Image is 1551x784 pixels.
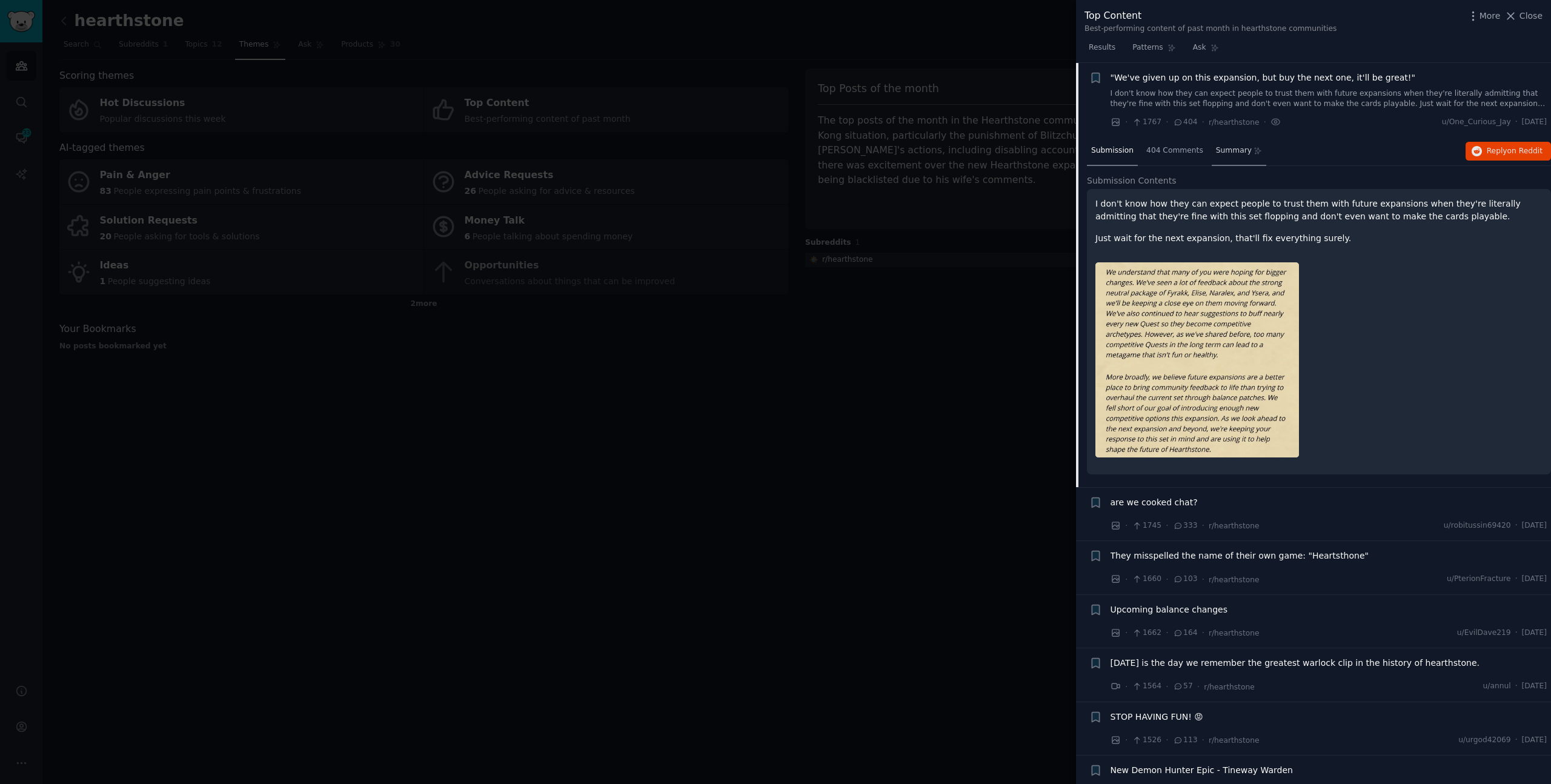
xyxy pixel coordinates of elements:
[1522,117,1547,128] span: [DATE]
[1125,116,1128,128] span: ·
[1519,10,1543,22] span: Close
[1132,628,1161,639] span: 1662
[1128,38,1180,63] a: Patterns
[1515,735,1518,746] span: ·
[1132,117,1161,128] span: 1767
[1209,736,1260,745] span: r/hearthstone
[1201,573,1204,586] span: ·
[1173,628,1198,639] span: 164
[1197,680,1200,693] span: ·
[1504,10,1543,22] button: Close
[1166,519,1168,532] span: ·
[1201,626,1204,639] span: ·
[1111,71,1415,84] a: "We've given up on this expansion, but buy the next one, it'll be great!"
[1146,145,1203,156] span: 404 Comments
[1111,88,1547,110] a: I don't know how they can expect people to trust them with future expansions when they're literal...
[1457,628,1511,639] span: u/EvilDave219
[1111,764,1293,777] a: New Demon Hunter Epic - Tineway Warden
[1204,683,1255,691] span: r/hearthstone
[1466,142,1551,161] button: Replyon Reddit
[1507,147,1543,155] span: on Reddit
[1166,680,1168,693] span: ·
[1515,520,1518,531] span: ·
[1095,262,1299,457] img: "We've given up on this expansion, but buy the next one, it'll be great!"
[1125,573,1128,586] span: ·
[1132,735,1161,746] span: 1526
[1166,734,1168,746] span: ·
[1515,628,1518,639] span: ·
[1201,519,1204,532] span: ·
[1444,520,1511,531] span: u/robitussin69420
[1515,574,1518,585] span: ·
[1209,576,1260,584] span: r/hearthstone
[1125,519,1128,532] span: ·
[1189,38,1223,63] a: Ask
[1522,735,1547,746] span: [DATE]
[1216,145,1252,156] span: Summary
[1132,520,1161,531] span: 1745
[1089,42,1115,53] span: Results
[1173,520,1198,531] span: 333
[1522,520,1547,531] span: [DATE]
[1173,735,1198,746] span: 113
[1522,628,1547,639] span: [DATE]
[1091,145,1134,156] span: Submission
[1084,38,1120,63] a: Results
[1487,146,1543,157] span: Reply
[1442,117,1511,128] span: u/One_Curious_Jay
[1522,681,1547,692] span: [DATE]
[1480,10,1501,22] span: More
[1132,681,1161,692] span: 1564
[1095,198,1543,223] p: I don't know how they can expect people to trust them with future expansions when they're literal...
[1111,711,1203,723] a: STOP HAVING FUN! 😡
[1166,116,1168,128] span: ·
[1132,42,1163,53] span: Patterns
[1125,626,1128,639] span: ·
[1084,24,1337,35] div: Best-performing content of past month in hearthstone communities
[1166,573,1168,586] span: ·
[1522,574,1547,585] span: [DATE]
[1483,681,1511,692] span: u/annul
[1173,574,1198,585] span: 103
[1087,174,1177,187] span: Submission Contents
[1125,734,1128,746] span: ·
[1095,232,1543,245] p: Just wait for the next expansion, that'll fix everything surely.
[1209,118,1260,127] span: r/hearthstone
[1111,657,1480,669] a: [DATE] is the day we remember the greatest warlock clip in the history of hearthstone.
[1209,522,1260,530] span: r/hearthstone
[1125,680,1128,693] span: ·
[1515,681,1518,692] span: ·
[1209,629,1260,637] span: r/hearthstone
[1193,42,1206,53] span: Ask
[1132,574,1161,585] span: 1660
[1467,10,1501,22] button: More
[1201,734,1204,746] span: ·
[1111,603,1228,616] a: Upcoming balance changes
[1515,117,1518,128] span: ·
[1201,116,1204,128] span: ·
[1173,117,1198,128] span: 404
[1111,496,1198,509] a: are we cooked chat?
[1084,8,1337,24] div: Top Content
[1264,116,1266,128] span: ·
[1111,550,1369,562] a: They misspelled the name of their own game: "Heartsthone"
[1173,681,1193,692] span: 57
[1458,735,1511,746] span: u/urgod42069
[1447,574,1511,585] span: u/PterionFracture
[1166,626,1168,639] span: ·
